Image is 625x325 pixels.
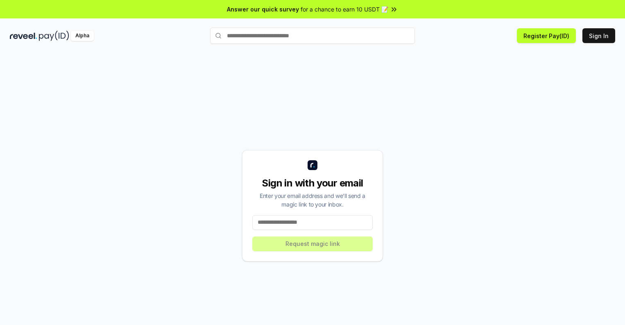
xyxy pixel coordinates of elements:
div: Sign in with your email [252,177,373,190]
button: Register Pay(ID) [517,28,576,43]
img: logo_small [308,160,317,170]
button: Sign In [582,28,615,43]
img: reveel_dark [10,31,37,41]
span: for a chance to earn 10 USDT 📝 [301,5,388,14]
span: Answer our quick survey [227,5,299,14]
img: pay_id [39,31,69,41]
div: Alpha [71,31,94,41]
div: Enter your email address and we’ll send a magic link to your inbox. [252,191,373,209]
